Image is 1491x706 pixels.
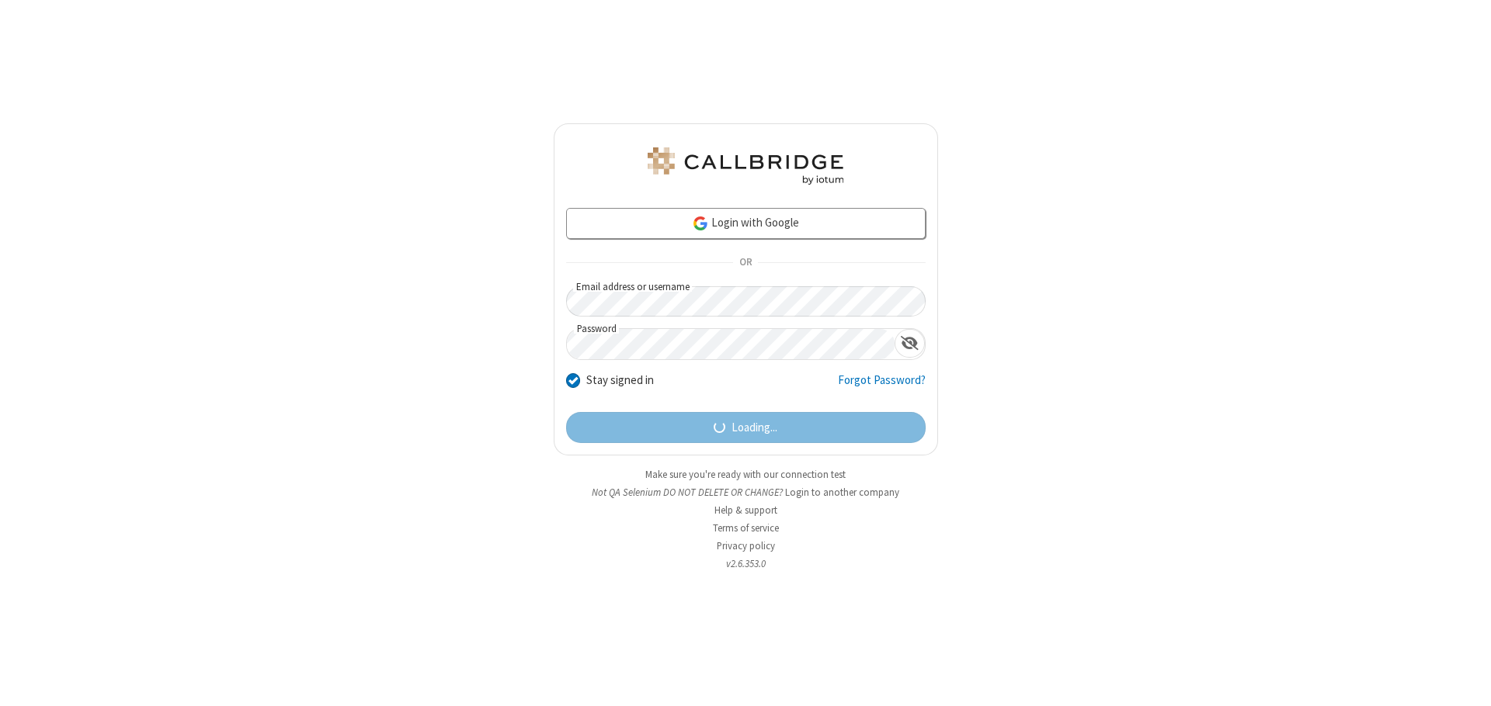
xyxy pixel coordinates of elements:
div: Show password [895,329,925,358]
a: Privacy policy [717,539,775,552]
li: v2.6.353.0 [554,556,938,571]
a: Terms of service [713,521,779,535]
button: Loading... [566,412,926,443]
a: Help & support [714,504,777,517]
img: google-icon.png [692,215,709,232]
span: Loading... [732,419,777,437]
input: Email address or username [566,286,926,317]
img: QA Selenium DO NOT DELETE OR CHANGE [645,147,846,185]
button: Login to another company [785,485,899,500]
a: Login with Google [566,208,926,239]
label: Stay signed in [586,372,654,389]
li: Not QA Selenium DO NOT DELETE OR CHANGE? [554,485,938,500]
a: Forgot Password? [838,372,926,401]
a: Make sure you're ready with our connection test [645,468,846,481]
input: Password [567,329,895,359]
span: OR [733,252,758,274]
